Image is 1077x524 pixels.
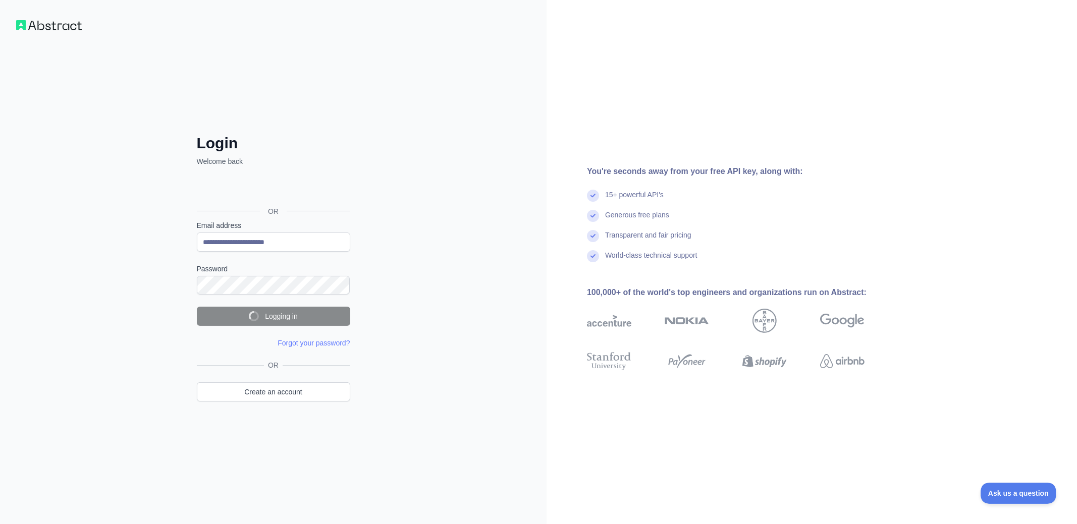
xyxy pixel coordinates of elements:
button: Logging in [197,307,350,326]
a: Forgot your password? [278,339,350,347]
img: payoneer [665,350,709,372]
h2: Login [197,134,350,152]
img: Workflow [16,20,82,30]
img: check mark [587,210,599,222]
div: You're seconds away from your free API key, along with: [587,165,897,178]
div: 15+ powerful API's [605,190,664,210]
img: stanford university [587,350,631,372]
label: Password [197,264,350,274]
img: accenture [587,309,631,333]
a: Create an account [197,382,350,401]
div: Generous free plans [605,210,669,230]
div: 100,000+ of the world's top engineers and organizations run on Abstract: [587,286,897,299]
img: airbnb [820,350,865,372]
div: World-class technical support [605,250,697,270]
span: OR [264,360,283,370]
p: Welcome back [197,156,350,166]
span: OR [260,206,287,216]
div: Transparent and fair pricing [605,230,691,250]
img: nokia [665,309,709,333]
iframe: Schaltfläche „Über Google anmelden“ [192,178,353,200]
iframe: Toggle Customer Support [981,483,1057,504]
img: google [820,309,865,333]
img: shopify [742,350,787,372]
img: check mark [587,250,599,262]
img: check mark [587,230,599,242]
img: check mark [587,190,599,202]
img: bayer [752,309,777,333]
label: Email address [197,220,350,230]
